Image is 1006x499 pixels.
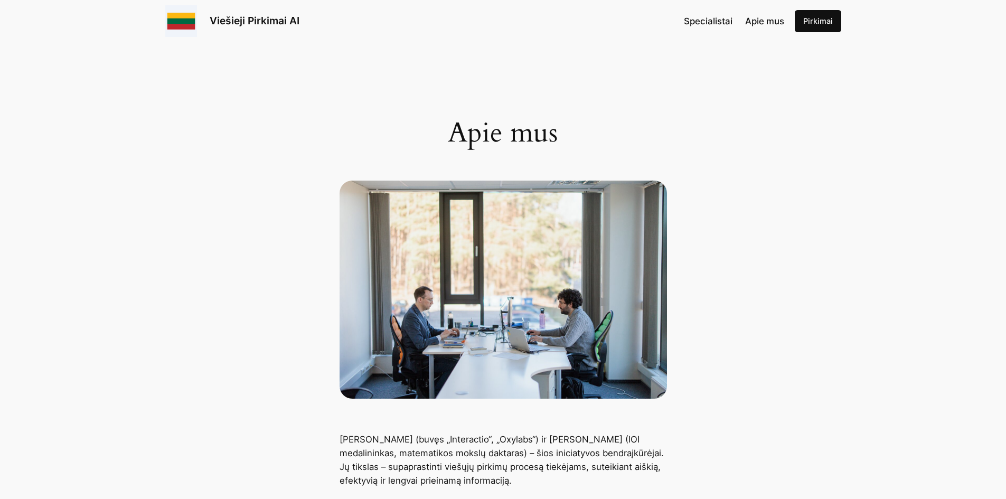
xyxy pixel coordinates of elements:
a: Apie mus [745,14,784,28]
a: Specialistai [684,14,732,28]
nav: Navigation [684,14,784,28]
a: Viešieji Pirkimai AI [210,14,299,27]
a: Pirkimai [795,10,841,32]
span: Apie mus [745,16,784,26]
img: Viešieji pirkimai logo [165,5,197,37]
span: Specialistai [684,16,732,26]
h1: Apie mus [340,117,667,149]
